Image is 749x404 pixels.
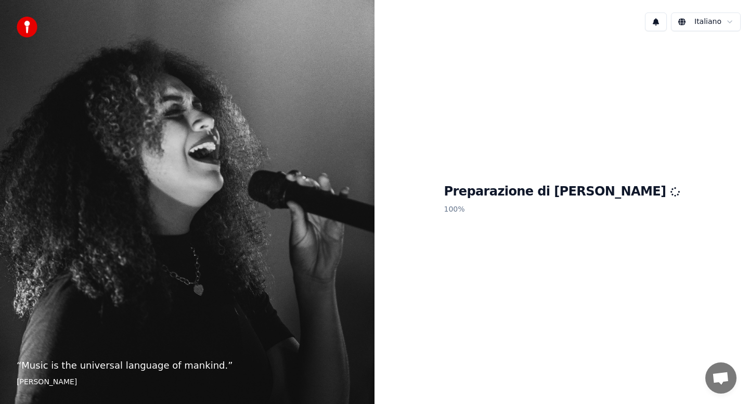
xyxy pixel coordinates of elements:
[17,17,37,37] img: youka
[17,358,358,373] p: “ Music is the universal language of mankind. ”
[17,377,358,387] footer: [PERSON_NAME]
[444,200,680,219] p: 100 %
[705,362,737,394] div: Aprire la chat
[444,184,680,200] h1: Preparazione di [PERSON_NAME]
